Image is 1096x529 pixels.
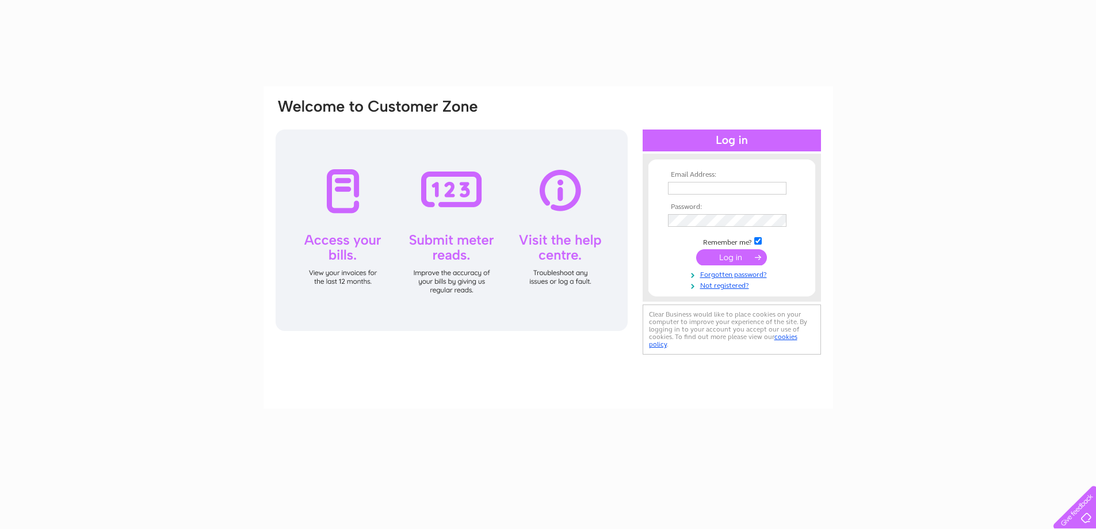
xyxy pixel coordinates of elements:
[643,305,821,355] div: Clear Business would like to place cookies on your computer to improve your experience of the sit...
[696,249,767,265] input: Submit
[665,203,799,211] th: Password:
[668,279,799,290] a: Not registered?
[649,333,797,348] a: cookies policy
[665,171,799,179] th: Email Address:
[668,268,799,279] a: Forgotten password?
[665,235,799,247] td: Remember me?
